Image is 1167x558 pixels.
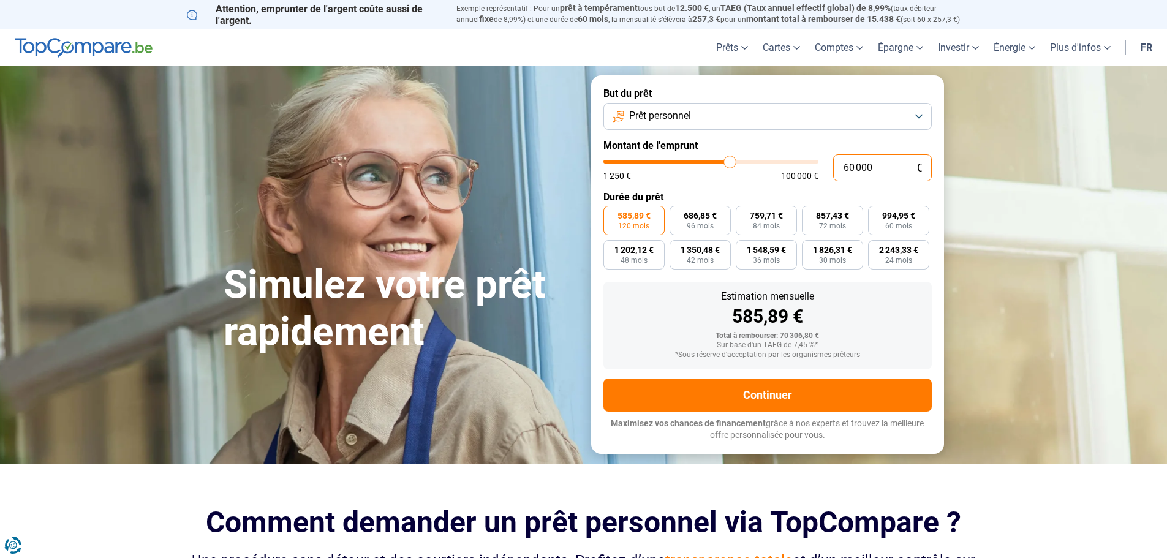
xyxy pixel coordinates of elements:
label: But du prêt [603,88,932,99]
div: Sur base d'un TAEG de 7,45 %* [613,341,922,350]
span: prêt à tempérament [560,3,638,13]
span: 1 250 € [603,172,631,180]
span: 24 mois [885,257,912,264]
h1: Simulez votre prêt rapidement [224,262,576,356]
span: 30 mois [819,257,846,264]
span: 759,71 € [750,211,783,220]
label: Durée du prêt [603,191,932,203]
span: fixe [479,14,494,24]
span: 42 mois [687,257,714,264]
h2: Comment demander un prêt personnel via TopCompare ? [187,505,981,539]
a: Énergie [986,29,1043,66]
a: Cartes [755,29,807,66]
span: 120 mois [618,222,649,230]
a: Investir [931,29,986,66]
span: 12.500 € [675,3,709,13]
a: Plus d'infos [1043,29,1118,66]
span: 36 mois [753,257,780,264]
div: Total à rembourser: 70 306,80 € [613,332,922,341]
span: Maximisez vos chances de financement [611,418,766,428]
span: € [916,163,922,173]
span: 857,43 € [816,211,849,220]
span: 2 243,33 € [879,246,918,254]
div: *Sous réserve d'acceptation par les organismes prêteurs [613,351,922,360]
span: Prêt personnel [629,109,691,123]
span: 1 826,31 € [813,246,852,254]
span: montant total à rembourser de 15.438 € [746,14,901,24]
a: Épargne [871,29,931,66]
a: fr [1133,29,1160,66]
label: Montant de l'emprunt [603,140,932,151]
a: Comptes [807,29,871,66]
span: 257,3 € [692,14,720,24]
span: 84 mois [753,222,780,230]
span: TAEG (Taux annuel effectif global) de 8,99% [720,3,891,13]
div: 585,89 € [613,307,922,326]
span: 994,95 € [882,211,915,220]
p: grâce à nos experts et trouvez la meilleure offre personnalisée pour vous. [603,418,932,442]
span: 686,85 € [684,211,717,220]
span: 96 mois [687,222,714,230]
span: 585,89 € [617,211,651,220]
button: Continuer [603,379,932,412]
span: 60 mois [885,222,912,230]
span: 1 202,12 € [614,246,654,254]
img: TopCompare [15,38,153,58]
p: Attention, emprunter de l'argent coûte aussi de l'argent. [187,3,442,26]
span: 1 350,48 € [681,246,720,254]
a: Prêts [709,29,755,66]
span: 100 000 € [781,172,818,180]
span: 72 mois [819,222,846,230]
span: 1 548,59 € [747,246,786,254]
button: Prêt personnel [603,103,932,130]
span: 48 mois [621,257,648,264]
span: 60 mois [578,14,608,24]
div: Estimation mensuelle [613,292,922,301]
p: Exemple représentatif : Pour un tous but de , un (taux débiteur annuel de 8,99%) et une durée de ... [456,3,981,25]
